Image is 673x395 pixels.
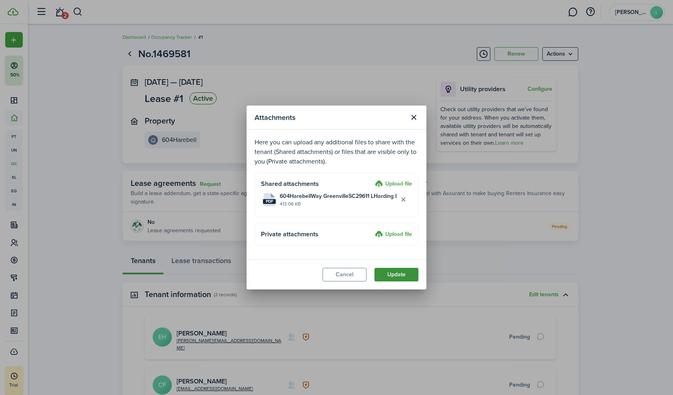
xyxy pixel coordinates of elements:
modal-title: Attachments [255,110,405,125]
h4: Shared attachments [261,179,372,189]
file-extension: pdf [263,199,276,204]
button: Delete file [396,193,410,207]
span: 604HarebellWay GreenvilleSC29611 LHarding Lease Agreementu2signed.pdf [280,192,396,200]
file-size: 413.06 KB [280,200,396,207]
button: Cancel [323,268,366,281]
button: Update [374,268,418,281]
button: Close modal [407,111,420,124]
h4: Private attachments [261,229,372,239]
file-icon: File [263,193,276,206]
p: Here you can upload any additional files to share with the tenant (Shared attachments) or files t... [255,138,418,166]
